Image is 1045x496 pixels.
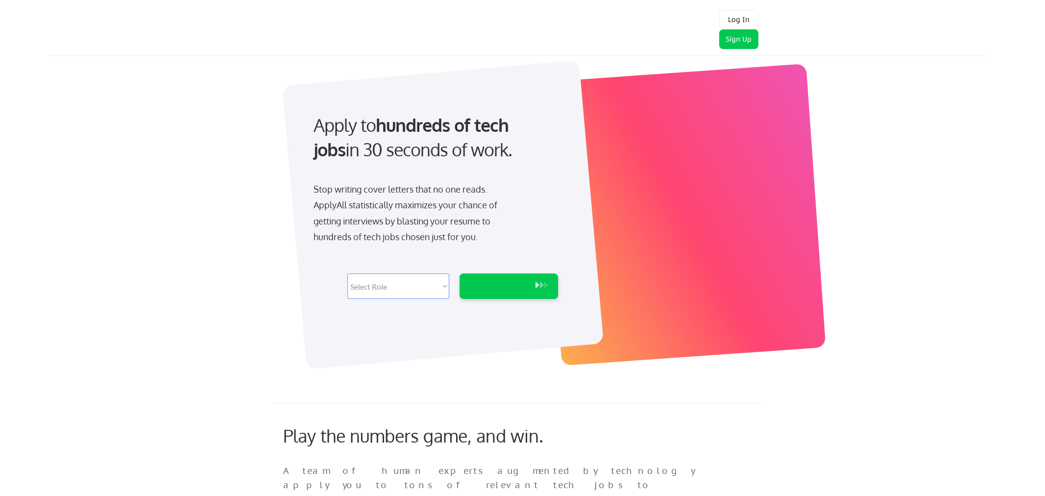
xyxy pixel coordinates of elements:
[314,114,513,160] strong: hundreds of tech jobs
[283,425,587,446] div: Play the numbers game, and win.
[719,29,758,49] button: Sign Up
[314,181,515,245] div: Stop writing cover letters that no one reads. ApplyAll statistically maximizes your chance of get...
[314,113,554,162] div: Apply to in 30 seconds of work.
[719,10,758,29] button: Log In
